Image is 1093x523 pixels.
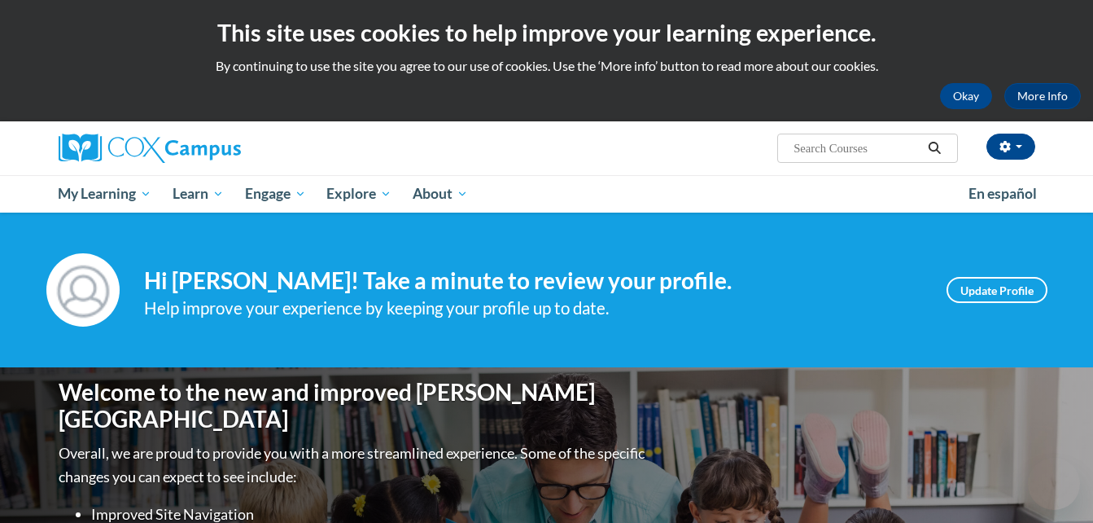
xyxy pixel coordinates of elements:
[413,184,468,204] span: About
[59,134,241,163] img: Cox Campus
[46,253,120,327] img: Profile Image
[59,442,649,489] p: Overall, we are proud to provide you with a more streamlined experience. Some of the specific cha...
[792,138,922,158] input: Search Courses
[1004,83,1081,109] a: More Info
[59,379,649,433] h1: Welcome to the new and improved [PERSON_NAME][GEOGRAPHIC_DATA]
[34,175,1060,213] div: Main menu
[1028,458,1080,510] iframe: Button to launch messaging window
[58,184,151,204] span: My Learning
[316,175,402,213] a: Explore
[234,175,317,213] a: Engage
[922,138,947,158] button: Search
[144,295,922,322] div: Help improve your experience by keeping your profile up to date.
[12,16,1081,49] h2: This site uses cookies to help improve your learning experience.
[947,277,1047,303] a: Update Profile
[173,184,224,204] span: Learn
[245,184,306,204] span: Engage
[12,57,1081,75] p: By continuing to use the site you agree to our use of cookies. Use the ‘More info’ button to read...
[326,184,391,204] span: Explore
[48,175,163,213] a: My Learning
[162,175,234,213] a: Learn
[968,185,1037,202] span: En español
[402,175,479,213] a: About
[144,267,922,295] h4: Hi [PERSON_NAME]! Take a minute to review your profile.
[958,177,1047,211] a: En español
[940,83,992,109] button: Okay
[986,134,1035,160] button: Account Settings
[59,134,368,163] a: Cox Campus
